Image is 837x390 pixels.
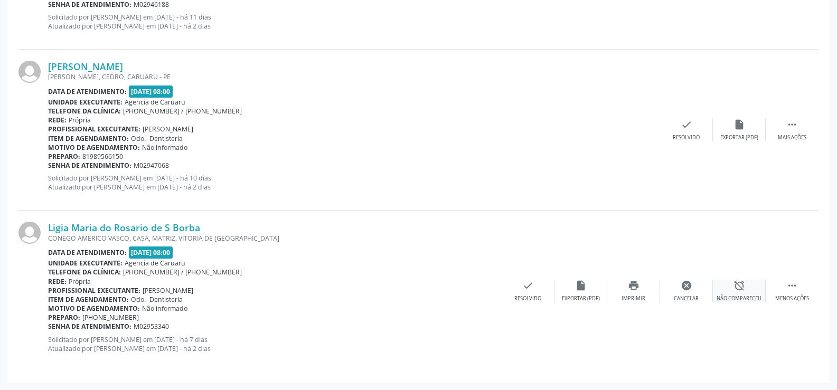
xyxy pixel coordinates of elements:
p: Solicitado por [PERSON_NAME] em [DATE] - há 10 dias Atualizado por [PERSON_NAME] em [DATE] - há 2... [48,174,660,192]
b: Data de atendimento: [48,248,127,257]
b: Rede: [48,277,67,286]
i: insert_drive_file [575,280,587,291]
span: 81989566150 [82,152,123,161]
i: alarm_off [733,280,745,291]
i:  [786,280,798,291]
i:  [786,119,798,130]
span: Odo.- Dentisteria [131,295,183,304]
b: Data de atendimento: [48,87,127,96]
b: Senha de atendimento: [48,322,131,331]
img: img [18,61,41,83]
span: M02953340 [134,322,169,331]
div: Exportar (PDF) [562,295,600,302]
b: Preparo: [48,152,80,161]
div: Menos ações [775,295,809,302]
b: Telefone da clínica: [48,268,121,277]
b: Profissional executante: [48,286,140,295]
a: [PERSON_NAME] [48,61,123,72]
img: img [18,222,41,244]
span: Não informado [142,304,187,313]
b: Unidade executante: [48,259,123,268]
div: Resolvido [514,295,541,302]
span: Própria [69,277,91,286]
b: Unidade executante: [48,98,123,107]
b: Motivo de agendamento: [48,304,140,313]
b: Preparo: [48,313,80,322]
div: CONEGO AMERICO VASCO, CASA, MATRIZ, VITORIA DE [GEOGRAPHIC_DATA] [48,234,502,243]
div: [PERSON_NAME], CEDRO, CARUARU - PE [48,72,660,81]
i: print [628,280,639,291]
i: insert_drive_file [733,119,745,130]
b: Item de agendamento: [48,295,129,304]
span: [PHONE_NUMBER] / [PHONE_NUMBER] [123,107,242,116]
span: [PHONE_NUMBER] [82,313,139,322]
div: Cancelar [674,295,699,302]
span: Odo.- Dentisteria [131,134,183,143]
div: Não compareceu [717,295,761,302]
div: Resolvido [673,134,700,141]
span: [DATE] 08:00 [129,85,173,98]
div: Mais ações [778,134,806,141]
span: [PHONE_NUMBER] / [PHONE_NUMBER] [123,268,242,277]
b: Rede: [48,116,67,125]
span: [DATE] 08:00 [129,246,173,259]
p: Solicitado por [PERSON_NAME] em [DATE] - há 11 dias Atualizado por [PERSON_NAME] em [DATE] - há 2... [48,13,660,31]
b: Motivo de agendamento: [48,143,140,152]
b: Profissional executante: [48,125,140,134]
div: Imprimir [622,295,645,302]
div: Exportar (PDF) [720,134,758,141]
span: M02947068 [134,161,169,170]
span: Própria [69,116,91,125]
span: Não informado [142,143,187,152]
i: cancel [681,280,692,291]
i: check [522,280,534,291]
span: [PERSON_NAME] [143,286,193,295]
b: Telefone da clínica: [48,107,121,116]
b: Item de agendamento: [48,134,129,143]
i: check [681,119,692,130]
span: [PERSON_NAME] [143,125,193,134]
b: Senha de atendimento: [48,161,131,170]
a: Ligia Maria do Rosario de S Borba [48,222,200,233]
p: Solicitado por [PERSON_NAME] em [DATE] - há 7 dias Atualizado por [PERSON_NAME] em [DATE] - há 2 ... [48,335,502,353]
span: Agencia de Caruaru [125,259,185,268]
span: Agencia de Caruaru [125,98,185,107]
